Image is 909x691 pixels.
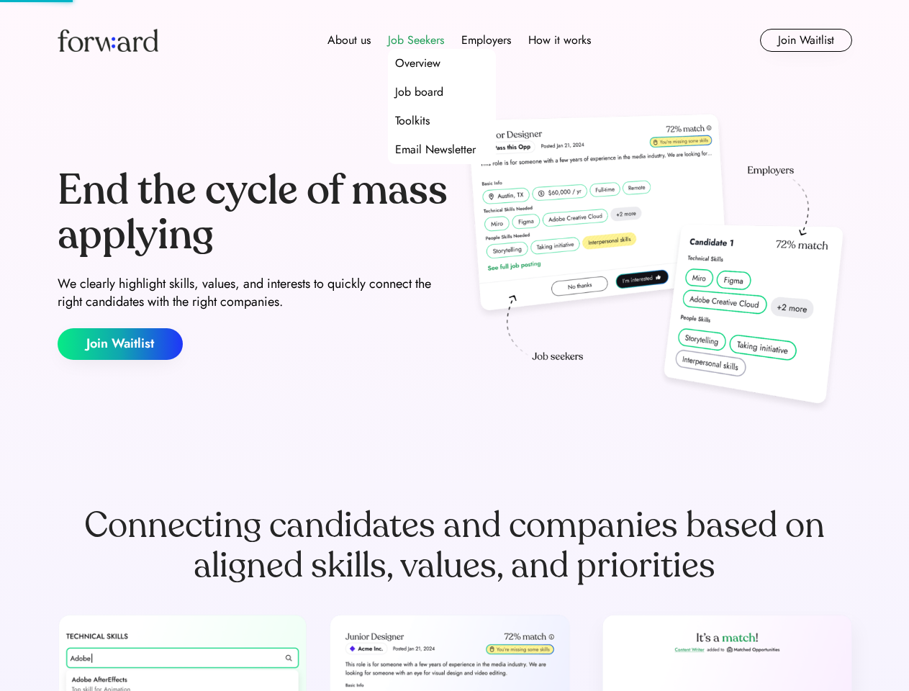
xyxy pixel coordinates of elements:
[461,32,511,49] div: Employers
[388,32,444,49] div: Job Seekers
[395,83,443,101] div: Job board
[395,55,440,72] div: Overview
[461,109,852,419] img: hero-image.png
[327,32,371,49] div: About us
[528,32,591,49] div: How it works
[58,275,449,311] div: We clearly highlight skills, values, and interests to quickly connect the right candidates with t...
[395,112,430,130] div: Toolkits
[58,168,449,257] div: End the cycle of mass applying
[760,29,852,52] button: Join Waitlist
[58,505,852,586] div: Connecting candidates and companies based on aligned skills, values, and priorities
[395,141,476,158] div: Email Newsletter
[58,29,158,52] img: Forward logo
[58,328,183,360] button: Join Waitlist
